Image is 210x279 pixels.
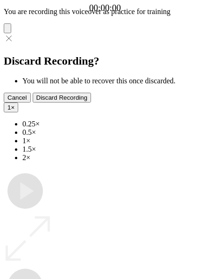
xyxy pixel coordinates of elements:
h2: Discard Recording? [4,55,206,67]
li: 1× [22,137,206,145]
span: 1 [7,104,11,111]
button: 1× [4,103,18,112]
button: Cancel [4,93,31,103]
a: 00:00:00 [89,3,121,13]
button: Discard Recording [33,93,91,103]
li: 0.5× [22,128,206,137]
li: 0.25× [22,120,206,128]
li: 1.5× [22,145,206,154]
li: You will not be able to recover this once discarded. [22,77,206,85]
li: 2× [22,154,206,162]
p: You are recording this voiceover as practice for training [4,7,206,16]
